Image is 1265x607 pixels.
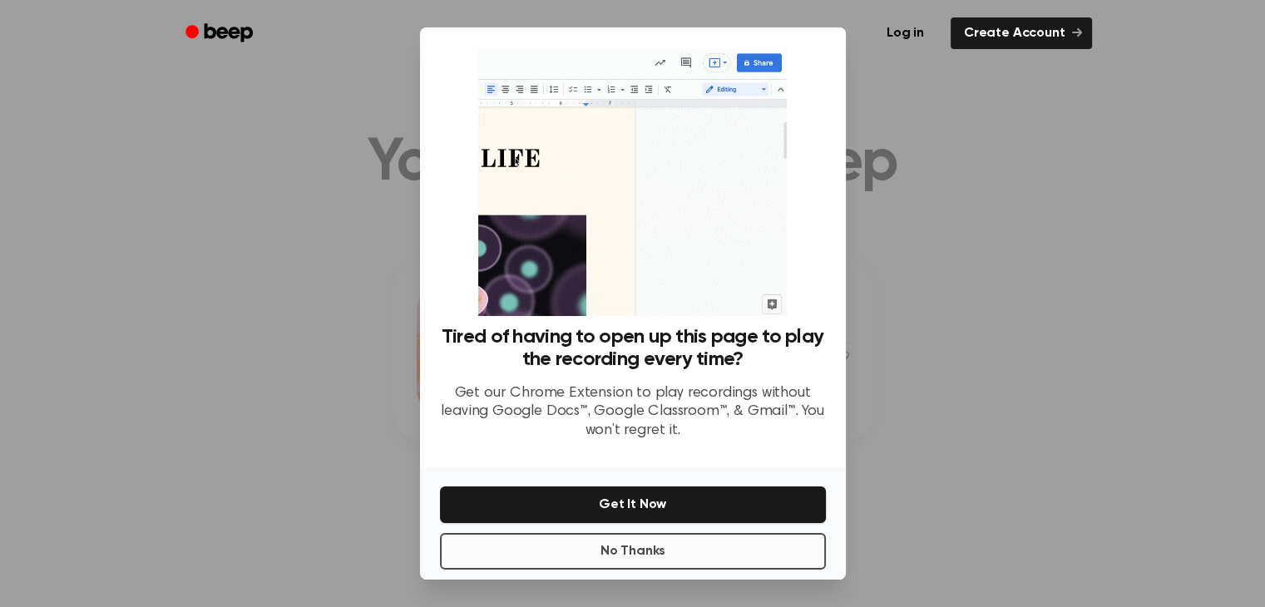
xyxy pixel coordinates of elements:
[440,326,826,371] h3: Tired of having to open up this page to play the recording every time?
[440,384,826,441] p: Get our Chrome Extension to play recordings without leaving Google Docs™, Google Classroom™, & Gm...
[174,17,268,50] a: Beep
[440,533,826,570] button: No Thanks
[478,47,787,316] img: Beep extension in action
[440,486,826,523] button: Get It Now
[870,14,941,52] a: Log in
[951,17,1092,49] a: Create Account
